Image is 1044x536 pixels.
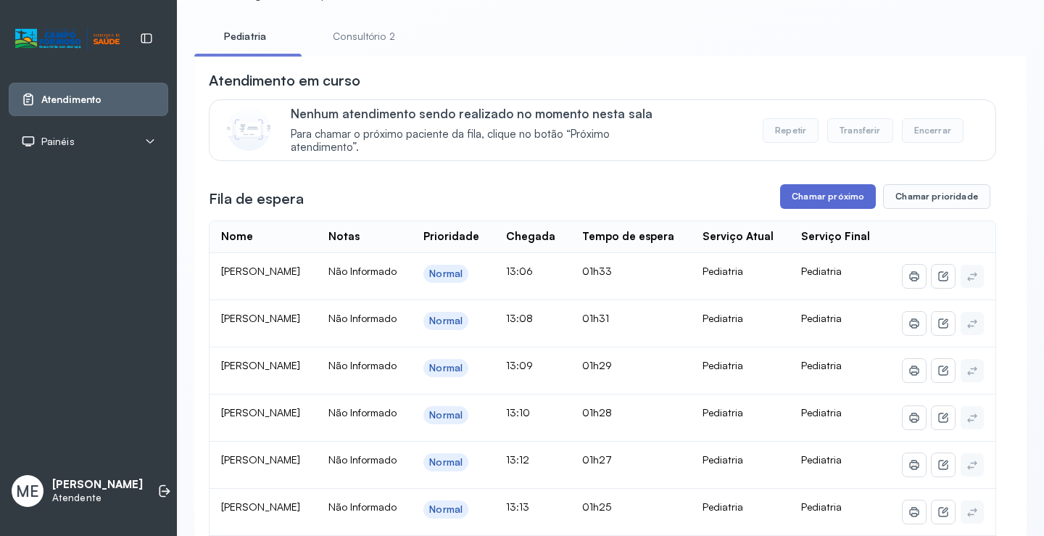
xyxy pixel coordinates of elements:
[506,230,555,244] div: Chegada
[221,406,300,419] span: [PERSON_NAME]
[221,230,253,244] div: Nome
[902,118,964,143] button: Encerrar
[801,500,842,513] span: Pediatria
[221,500,300,513] span: [PERSON_NAME]
[801,312,842,324] span: Pediatria
[41,94,101,106] span: Atendimento
[506,265,533,277] span: 13:06
[801,406,842,419] span: Pediatria
[429,456,463,469] div: Normal
[221,265,300,277] span: [PERSON_NAME]
[429,362,463,374] div: Normal
[328,453,397,466] span: Não Informado
[52,478,143,492] p: [PERSON_NAME]
[328,359,397,371] span: Não Informado
[52,492,143,504] p: Atendente
[506,453,529,466] span: 13:12
[221,359,300,371] span: [PERSON_NAME]
[703,500,778,514] div: Pediatria
[21,92,156,107] a: Atendimento
[582,453,612,466] span: 01h27
[827,118,893,143] button: Transferir
[291,106,674,121] p: Nenhum atendimento sendo realizado no momento nesta sala
[429,268,463,280] div: Normal
[328,500,397,513] span: Não Informado
[801,453,842,466] span: Pediatria
[506,312,533,324] span: 13:08
[227,107,270,151] img: Imagem de CalloutCard
[506,406,530,419] span: 13:10
[582,359,612,371] span: 01h29
[883,184,990,209] button: Chamar prioridade
[328,230,360,244] div: Notas
[703,359,778,372] div: Pediatria
[801,359,842,371] span: Pediatria
[582,500,611,513] span: 01h25
[582,406,612,419] span: 01h28
[221,453,300,466] span: [PERSON_NAME]
[780,184,876,209] button: Chamar próximo
[703,265,778,278] div: Pediatria
[801,265,842,277] span: Pediatria
[328,312,397,324] span: Não Informado
[209,189,304,209] h3: Fila de espera
[703,406,778,419] div: Pediatria
[801,230,870,244] div: Serviço Final
[703,312,778,325] div: Pediatria
[582,230,674,244] div: Tempo de espera
[763,118,819,143] button: Repetir
[429,315,463,327] div: Normal
[15,27,120,51] img: Logotipo do estabelecimento
[506,359,533,371] span: 13:09
[209,70,360,91] h3: Atendimento em curso
[582,312,609,324] span: 01h31
[328,406,397,419] span: Não Informado
[703,230,774,244] div: Serviço Atual
[423,230,479,244] div: Prioridade
[291,128,674,155] span: Para chamar o próximo paciente da fila, clique no botão “Próximo atendimento”.
[328,265,397,277] span: Não Informado
[429,409,463,421] div: Normal
[703,453,778,466] div: Pediatria
[194,25,296,49] a: Pediatria
[429,503,463,516] div: Normal
[582,265,612,277] span: 01h33
[313,25,415,49] a: Consultório 2
[506,500,529,513] span: 13:13
[41,136,75,148] span: Painéis
[221,312,300,324] span: [PERSON_NAME]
